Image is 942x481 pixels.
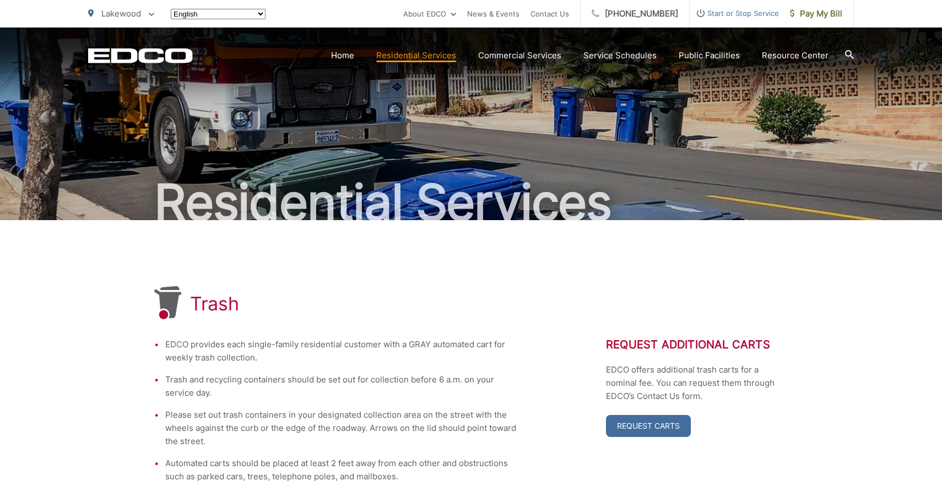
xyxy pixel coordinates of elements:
[171,9,266,19] select: Select a language
[679,49,740,62] a: Public Facilities
[606,338,788,351] h2: Request Additional Carts
[331,49,354,62] a: Home
[478,49,561,62] a: Commercial Services
[165,338,518,364] li: EDCO provides each single-family residential customer with a GRAY automated cart for weekly trash...
[403,7,456,20] a: About EDCO
[790,7,842,20] span: Pay My Bill
[101,8,141,19] span: Lakewood
[467,7,519,20] a: News & Events
[606,415,691,437] a: Request Carts
[583,49,657,62] a: Service Schedules
[762,49,829,62] a: Resource Center
[530,7,569,20] a: Contact Us
[88,48,193,63] a: EDCD logo. Return to the homepage.
[376,49,456,62] a: Residential Services
[606,363,788,403] p: EDCO offers additional trash carts for a nominal fee. You can request them through EDCO’s Contact...
[165,408,518,448] li: Please set out trash containers in your designated collection area on the street with the wheels ...
[190,293,239,315] h1: Trash
[165,373,518,400] li: Trash and recycling containers should be set out for collection before 6 a.m. on your service day.
[88,175,854,230] h2: Residential Services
